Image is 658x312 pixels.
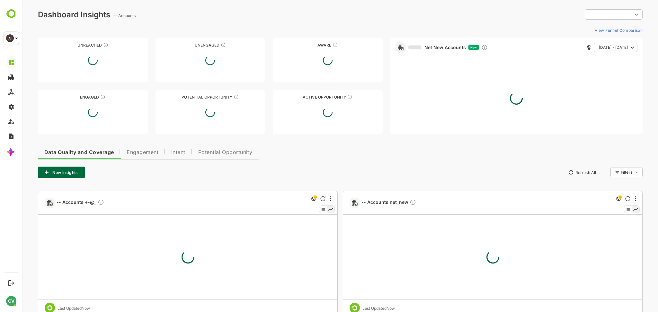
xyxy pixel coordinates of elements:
[386,45,443,50] a: Net New Accounts
[6,34,14,42] div: AI
[7,279,15,287] button: Logout
[81,42,86,48] div: These accounts have not been engaged with for a defined time period
[598,167,620,178] div: Filters
[570,25,620,35] button: View Funnel Comparison
[325,94,330,100] div: These accounts have open opportunities which might be at any of the Sales Stages
[250,95,360,100] div: Active Opportunity
[612,196,614,201] div: More
[562,9,620,20] div: ​
[133,95,243,100] div: Potential Opportunity
[307,196,309,201] div: More
[133,43,243,48] div: Unengaged
[603,196,608,201] div: Refresh
[339,199,396,206] a: -- Accounts net_newDescription not present
[592,195,600,204] div: This is a global insight. Segment selection is not applicable for this view
[35,306,67,311] div: Last Updated Now
[310,42,315,48] div: These accounts have just entered the buying cycle and need further nurturing
[15,167,62,178] button: New Insights
[339,199,394,206] span: -- Accounts net_new
[459,44,465,51] div: Discover new ICP-fit accounts showing engagement — via intent surges, anonymous website visits, L...
[15,10,88,19] div: Dashboard Insights
[6,296,16,306] div: CV
[176,150,230,155] span: Potential Opportunity
[250,43,360,48] div: Aware
[78,94,83,100] div: These accounts are warm, further nurturing would qualify them to MQAs
[576,43,605,52] span: [DATE] - [DATE]
[15,43,125,48] div: Unreached
[149,150,163,155] span: Intent
[387,199,394,206] div: Description not present
[34,199,84,206] a: -- Accounts +-@_Description not present
[34,199,82,206] span: -- Accounts +-@_
[298,196,303,201] div: Refresh
[15,95,125,100] div: Engaged
[22,150,91,155] span: Data Quality and Coverage
[104,150,136,155] span: Engagement
[448,46,454,49] span: New
[543,167,576,178] button: Refresh All
[198,42,203,48] div: These accounts have not shown enough engagement and need nurturing
[598,170,610,175] div: Filters
[211,94,216,100] div: These accounts are MQAs and can be passed on to Inside Sales
[3,8,20,20] img: BambooboxLogoMark.f1c84d78b4c51b1a7b5f700c9845e183.svg
[340,306,372,311] div: Last Updated Now
[287,195,295,204] div: This is a global insight. Segment selection is not applicable for this view
[91,13,115,18] ag: -- Accounts
[571,43,615,52] button: [DATE] - [DATE]
[564,45,569,50] div: This card does not support filter and segments
[75,199,82,206] div: Description not present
